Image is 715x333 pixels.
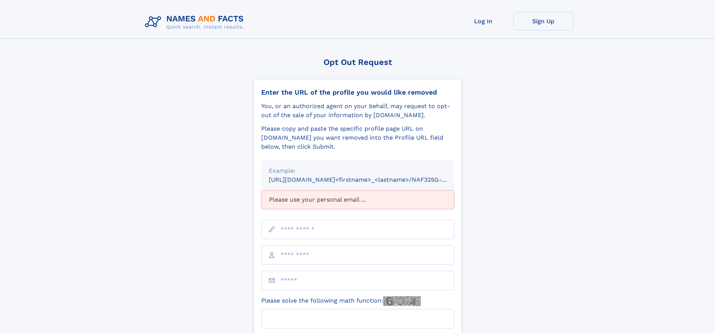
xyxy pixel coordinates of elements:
div: Please copy and paste the specific profile page URL on [DOMAIN_NAME] you want removed into the Pr... [261,124,454,151]
div: Enter the URL of the profile you would like removed [261,88,454,96]
div: Example: [269,166,447,175]
img: Logo Names and Facts [142,12,250,32]
small: [URL][DOMAIN_NAME]<firstname>_<lastname>/NAF325G-xxxxxxxx [269,176,468,183]
div: Please use your personal email ... [261,190,454,209]
div: You, or an authorized agent on your behalf, may request to opt-out of the sale of your informatio... [261,102,454,120]
label: Please solve the following math function: [261,296,421,306]
div: Opt Out Request [253,57,462,67]
a: Sign Up [513,12,574,30]
a: Log In [453,12,513,30]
